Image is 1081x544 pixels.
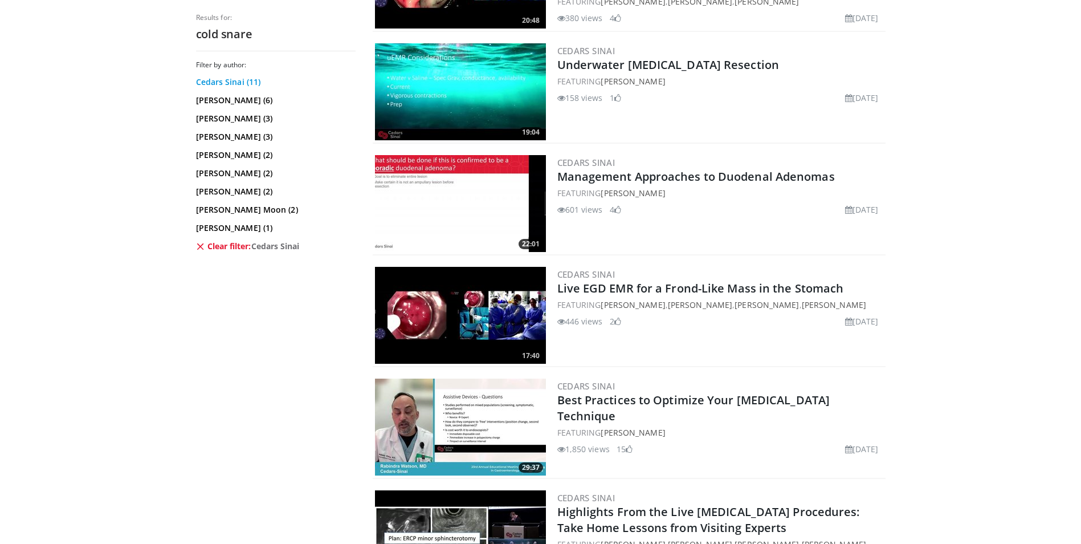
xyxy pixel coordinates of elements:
a: Management Approaches to Duodenal Adenomas [557,169,835,184]
h3: Filter by author: [196,60,356,70]
div: FEATURING [557,427,883,439]
a: Cedars Sinai [557,45,615,56]
a: 22:01 [375,155,546,252]
a: [PERSON_NAME] [601,299,665,310]
a: [PERSON_NAME] (1) [196,222,353,234]
a: Best Practices to Optimize Your [MEDICAL_DATA] Technique [557,392,830,424]
span: 20:48 [519,15,543,26]
a: [PERSON_NAME] (6) [196,95,353,106]
a: Clear filter:Cedars Sinai [196,241,353,252]
li: 158 views [557,92,603,104]
a: 29:37 [375,379,546,476]
a: [PERSON_NAME] (2) [196,149,353,161]
h2: cold snare [196,27,356,42]
li: [DATE] [845,315,879,327]
a: Underwater [MEDICAL_DATA] Resection [557,57,780,72]
img: 907c779a-a535-4152-9a6c-1d5978e6d25c.300x170_q85_crop-smart_upscale.jpg [375,267,546,364]
li: 4 [610,204,621,216]
a: Live EGD EMR for a Frond-Like Mass in the Stomach [557,281,844,296]
span: 17:40 [519,351,543,361]
li: 4 [610,12,621,24]
li: 601 views [557,204,603,216]
span: Cedars Sinai [251,241,300,252]
a: [PERSON_NAME] Moon (2) [196,204,353,216]
a: Highlights From the Live [MEDICAL_DATA] Procedures: Take Home Lessons from Visiting Experts [557,504,860,535]
span: 19:04 [519,127,543,137]
a: 19:04 [375,43,546,140]
li: [DATE] [845,443,879,455]
img: 2c0f350a-9e4b-459c-a82a-756114626ca0.300x170_q85_crop-smart_upscale.jpg [375,43,546,140]
li: 380 views [557,12,603,24]
a: [PERSON_NAME] (3) [196,131,353,143]
li: 1 [610,92,621,104]
a: Cedars Sinai [557,492,615,504]
li: 446 views [557,315,603,327]
a: [PERSON_NAME] [802,299,866,310]
a: [PERSON_NAME] (2) [196,168,353,179]
a: Cedars Sinai [557,269,615,280]
a: [PERSON_NAME] [601,76,665,87]
a: Cedars Sinai [557,380,615,392]
img: 62218c25-ab62-4f44-b3e4-76b49c62ddf3.300x170_q85_crop-smart_upscale.jpg [375,155,546,252]
li: [DATE] [845,12,879,24]
div: FEATURING [557,75,883,87]
a: [PERSON_NAME] [601,188,665,198]
a: Cedars Sinai [557,157,615,168]
img: a095d51a-cb6e-432b-9349-80a47234eee1.300x170_q85_crop-smart_upscale.jpg [375,379,546,476]
a: [PERSON_NAME] [668,299,732,310]
span: 29:37 [519,462,543,473]
a: [PERSON_NAME] (2) [196,186,353,197]
div: FEATURING [557,187,883,199]
span: 22:01 [519,239,543,249]
p: Results for: [196,13,356,22]
a: Cedars Sinai (11) [196,76,353,88]
li: [DATE] [845,204,879,216]
div: FEATURING , , , [557,299,883,311]
a: [PERSON_NAME] [735,299,799,310]
a: 17:40 [375,267,546,364]
li: [DATE] [845,92,879,104]
li: 2 [610,315,621,327]
a: [PERSON_NAME] [601,427,665,438]
li: 1,850 views [557,443,610,455]
li: 15 [617,443,633,455]
a: [PERSON_NAME] (3) [196,113,353,124]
